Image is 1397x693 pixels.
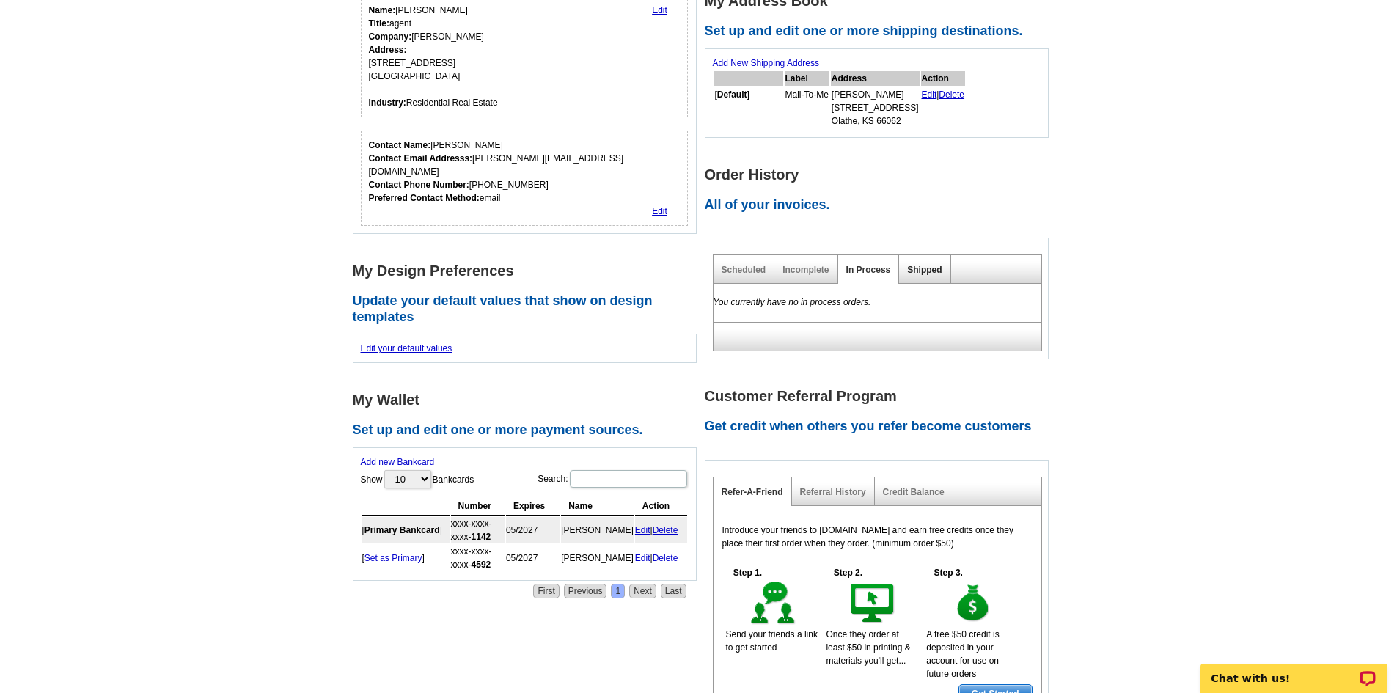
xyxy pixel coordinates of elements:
[1191,647,1397,693] iframe: LiveChat chat widget
[653,525,678,535] a: Delete
[353,392,705,408] h1: My Wallet
[362,545,450,571] td: [ ]
[635,553,650,563] a: Edit
[506,497,560,516] th: Expires
[705,167,1057,183] h1: Order History
[361,131,689,226] div: Who should we contact regarding order issues?
[635,517,687,543] td: |
[369,45,407,55] strong: Address:
[848,579,898,628] img: step-2.gif
[369,193,480,203] strong: Preferred Contact Method:
[353,263,705,279] h1: My Design Preferences
[922,89,937,100] a: Edit
[926,629,999,679] span: A free $50 credit is deposited in your account for use on future orders
[362,517,450,543] td: [ ]
[846,265,891,275] a: In Process
[361,457,435,467] a: Add new Bankcard
[561,545,634,571] td: [PERSON_NAME]
[826,629,910,666] span: Once they order at least $50 in printing & materials you'll get...
[451,545,505,571] td: xxxx-xxxx-xxxx-
[369,18,389,29] strong: Title:
[661,584,686,598] a: Last
[361,343,452,353] a: Edit your default values
[705,419,1057,435] h2: Get credit when others you refer become customers
[451,517,505,543] td: xxxx-xxxx-xxxx-
[611,584,625,598] a: 1
[705,389,1057,404] h1: Customer Referral Program
[782,265,829,275] a: Incomplete
[369,5,396,15] strong: Name:
[369,32,412,42] strong: Company:
[785,87,829,128] td: Mail-To-Me
[800,487,866,497] a: Referral History
[561,517,634,543] td: [PERSON_NAME]
[722,524,1033,550] p: Introduce your friends to [DOMAIN_NAME] and earn free credits once they place their first order w...
[748,579,799,628] img: step-1.gif
[506,517,560,543] td: 05/2027
[705,23,1057,40] h2: Set up and edit one or more shipping destinations.
[533,584,559,598] a: First
[364,525,440,535] b: Primary Bankcard
[907,265,942,275] a: Shipped
[369,139,681,205] div: [PERSON_NAME] [PERSON_NAME][EMAIL_ADDRESS][DOMAIN_NAME] [PHONE_NUMBER] email
[653,553,678,563] a: Delete
[472,560,491,570] strong: 4592
[451,497,505,516] th: Number
[722,487,783,497] a: Refer-A-Friend
[714,87,783,128] td: [ ]
[726,629,818,653] span: Send your friends a link to get started
[921,87,966,128] td: |
[570,470,687,488] input: Search:
[948,579,999,628] img: step-3.gif
[826,566,870,579] h5: Step 2.
[629,584,656,598] a: Next
[722,265,766,275] a: Scheduled
[635,497,687,516] th: Action
[472,532,491,542] strong: 1142
[785,71,829,86] th: Label
[369,153,473,164] strong: Contact Email Addresss:
[369,98,406,108] strong: Industry:
[926,566,970,579] h5: Step 3.
[369,180,469,190] strong: Contact Phone Number:
[361,469,474,490] label: Show Bankcards
[705,197,1057,213] h2: All of your invoices.
[564,584,607,598] a: Previous
[831,71,920,86] th: Address
[369,140,431,150] strong: Contact Name:
[713,58,819,68] a: Add New Shipping Address
[538,469,688,489] label: Search:
[384,470,431,488] select: ShowBankcards
[717,89,747,100] b: Default
[652,5,667,15] a: Edit
[506,545,560,571] td: 05/2027
[353,293,705,325] h2: Update your default values that show on design templates
[652,206,667,216] a: Edit
[921,71,966,86] th: Action
[831,87,920,128] td: [PERSON_NAME] [STREET_ADDRESS] Olathe, KS 66062
[369,4,498,109] div: [PERSON_NAME] agent [PERSON_NAME] [STREET_ADDRESS] [GEOGRAPHIC_DATA] Residential Real Estate
[353,422,705,439] h2: Set up and edit one or more payment sources.
[726,566,770,579] h5: Step 1.
[561,497,634,516] th: Name
[714,297,871,307] em: You currently have no in process orders.
[635,545,687,571] td: |
[364,553,422,563] a: Set as Primary
[635,525,650,535] a: Edit
[939,89,964,100] a: Delete
[883,487,945,497] a: Credit Balance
